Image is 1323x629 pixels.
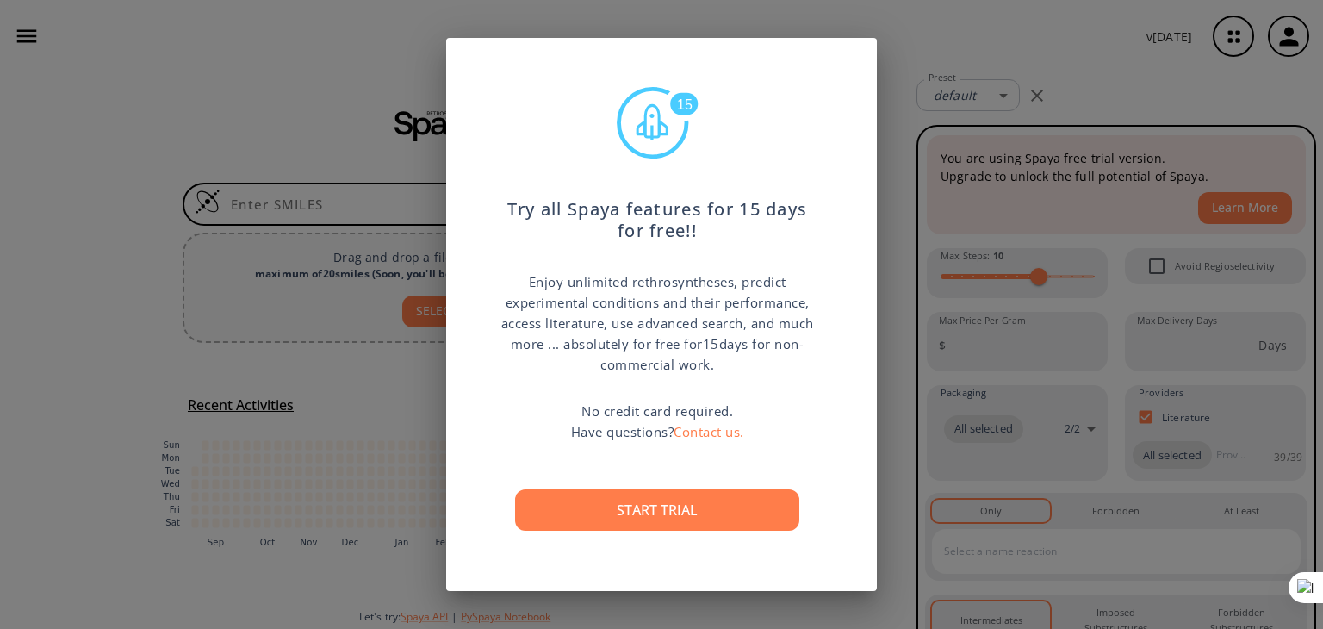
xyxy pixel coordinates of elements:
[677,97,693,112] text: 15
[571,401,744,442] p: No credit card required. Have questions?
[498,182,817,242] p: Try all Spaya features for 15 days for free!!
[674,423,744,440] a: Contact us.
[515,489,799,531] button: Start trial
[498,271,817,375] p: Enjoy unlimited rethrosyntheses, predict experimental conditions and their performance, access li...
